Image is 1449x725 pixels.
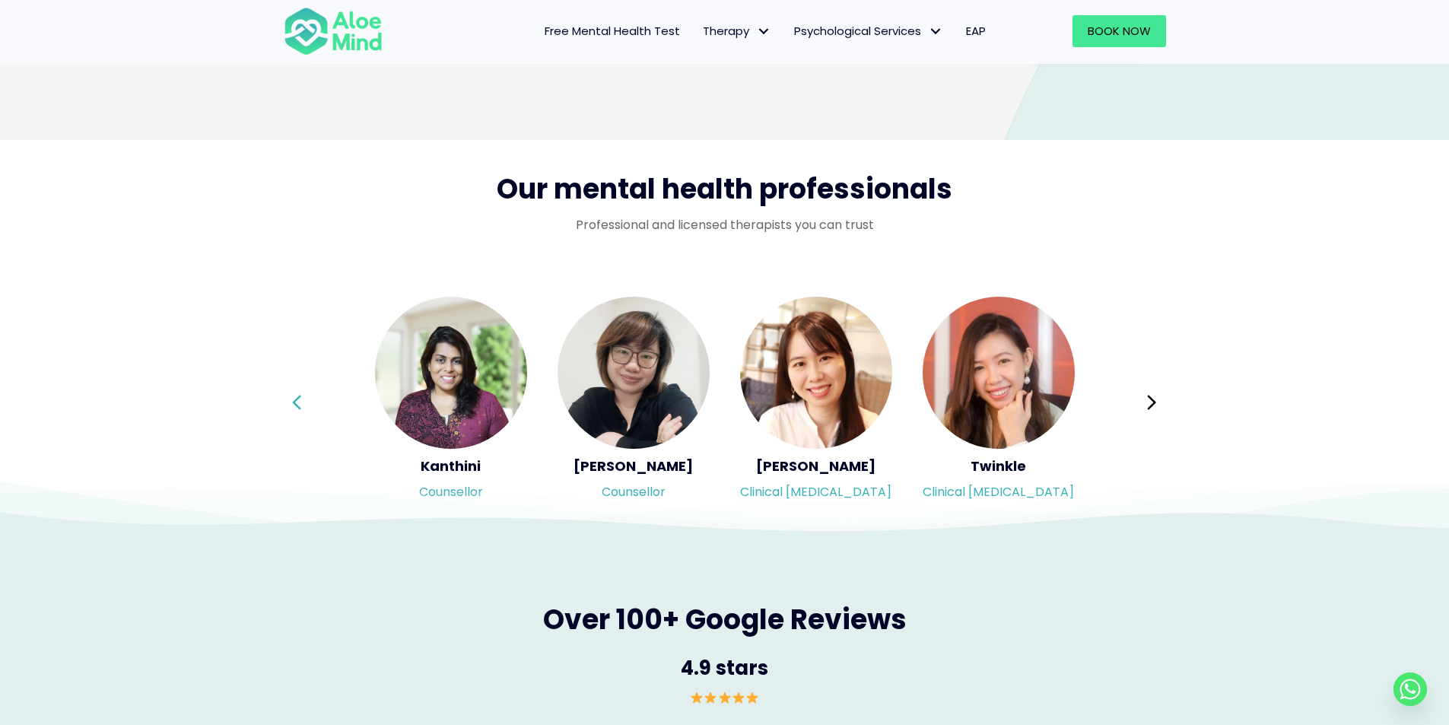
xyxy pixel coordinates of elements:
div: Slide 7 of 3 [558,295,710,510]
img: ⭐ [732,692,745,704]
p: Professional and licensed therapists you can trust [284,216,1166,234]
div: Slide 8 of 3 [740,295,892,510]
h5: [PERSON_NAME] [740,456,892,475]
a: Psychological ServicesPsychological Services: submenu [783,15,955,47]
span: Psychological Services [794,23,943,39]
span: Therapy [703,23,771,39]
a: <h5>Yvonne</h5><p>Counsellor</p> [PERSON_NAME]Counsellor [558,297,710,508]
img: ⭐ [691,692,703,704]
a: <h5>Twinkle</h5><p>Clinical psychologist</p> TwinkleClinical [MEDICAL_DATA] [923,297,1075,508]
img: ⭐ [704,692,717,704]
img: <h5>Twinkle</h5><p>Clinical psychologist</p> [923,297,1075,449]
h5: Kanthini [375,456,527,475]
span: 4.9 stars [681,654,768,682]
span: Therapy: submenu [753,21,775,43]
span: Free Mental Health Test [545,23,680,39]
span: Book Now [1088,23,1151,39]
h5: [PERSON_NAME] [558,456,710,475]
img: <h5>Kanthini</h5><p>Counsellor</p> [375,297,527,449]
a: <h5>Kher Yin</h5><p>Clinical psychologist</p> [PERSON_NAME]Clinical [MEDICAL_DATA] [740,297,892,508]
a: EAP [955,15,997,47]
nav: Menu [402,15,997,47]
a: Whatsapp [1393,673,1427,706]
a: <h5>Kanthini</h5><p>Counsellor</p> KanthiniCounsellor [375,297,527,508]
img: <h5>Kher Yin</h5><p>Clinical psychologist</p> [740,297,892,449]
div: Slide 6 of 3 [375,295,527,510]
a: TherapyTherapy: submenu [691,15,783,47]
h5: Twinkle [923,456,1075,475]
span: Over 100+ Google Reviews [543,600,907,639]
img: <h5>Yvonne</h5><p>Counsellor</p> [558,297,710,449]
a: Book Now [1072,15,1166,47]
img: ⭐ [746,692,758,704]
span: Psychological Services: submenu [925,21,947,43]
img: Aloe mind Logo [284,6,383,56]
span: Our mental health professionals [497,170,952,208]
span: EAP [966,23,986,39]
div: Slide 9 of 3 [923,295,1075,510]
img: ⭐ [719,692,731,704]
a: Free Mental Health Test [533,15,691,47]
